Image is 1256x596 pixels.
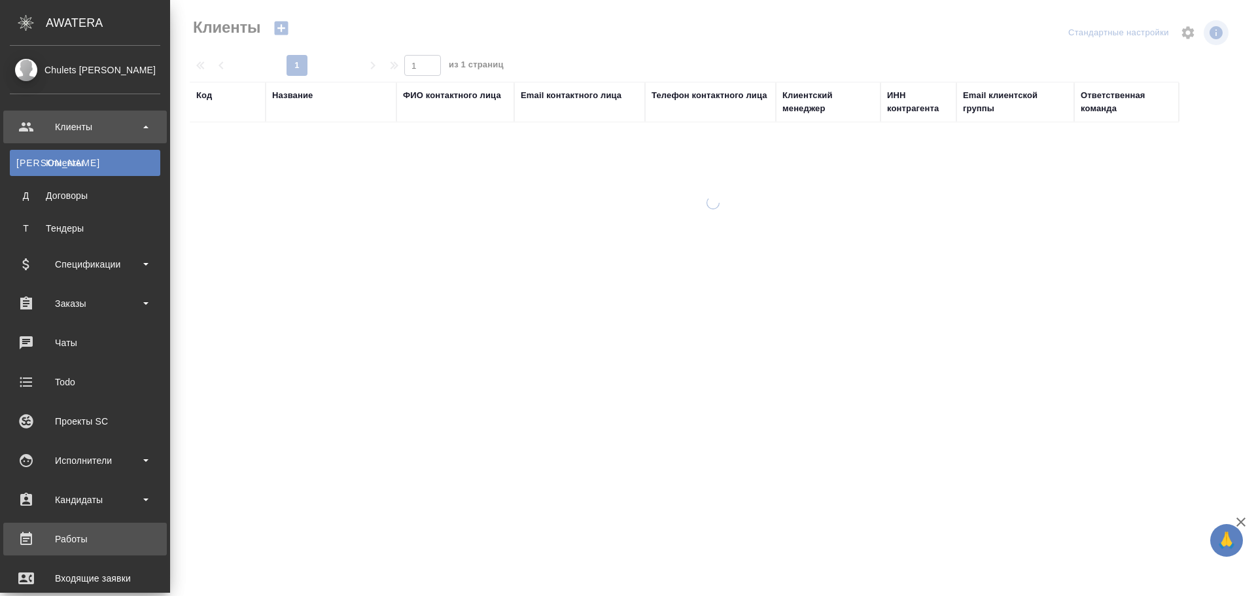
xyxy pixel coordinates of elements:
[3,562,167,595] a: Входящие заявки
[272,89,313,102] div: Название
[652,89,767,102] div: Телефон контактного лица
[10,294,160,313] div: Заказы
[521,89,621,102] div: Email контактного лица
[10,490,160,510] div: Кандидаты
[1081,89,1172,115] div: Ответственная команда
[1210,524,1243,557] button: 🙏
[16,189,154,202] div: Договоры
[196,89,212,102] div: Код
[782,89,874,115] div: Клиентский менеджер
[10,451,160,470] div: Исполнители
[16,222,154,235] div: Тендеры
[887,89,950,115] div: ИНН контрагента
[10,254,160,274] div: Спецификации
[1215,527,1238,554] span: 🙏
[10,150,160,176] a: [PERSON_NAME]Клиенты
[10,372,160,392] div: Todo
[10,333,160,353] div: Чаты
[3,405,167,438] a: Проекты SC
[3,523,167,555] a: Работы
[963,89,1068,115] div: Email клиентской группы
[10,63,160,77] div: Chulets [PERSON_NAME]
[10,569,160,588] div: Входящие заявки
[3,326,167,359] a: Чаты
[403,89,501,102] div: ФИО контактного лица
[10,529,160,549] div: Работы
[16,156,154,169] div: Клиенты
[3,366,167,398] a: Todo
[10,215,160,241] a: ТТендеры
[10,117,160,137] div: Клиенты
[10,412,160,431] div: Проекты SC
[46,10,170,36] div: AWATERA
[10,183,160,209] a: ДДоговоры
